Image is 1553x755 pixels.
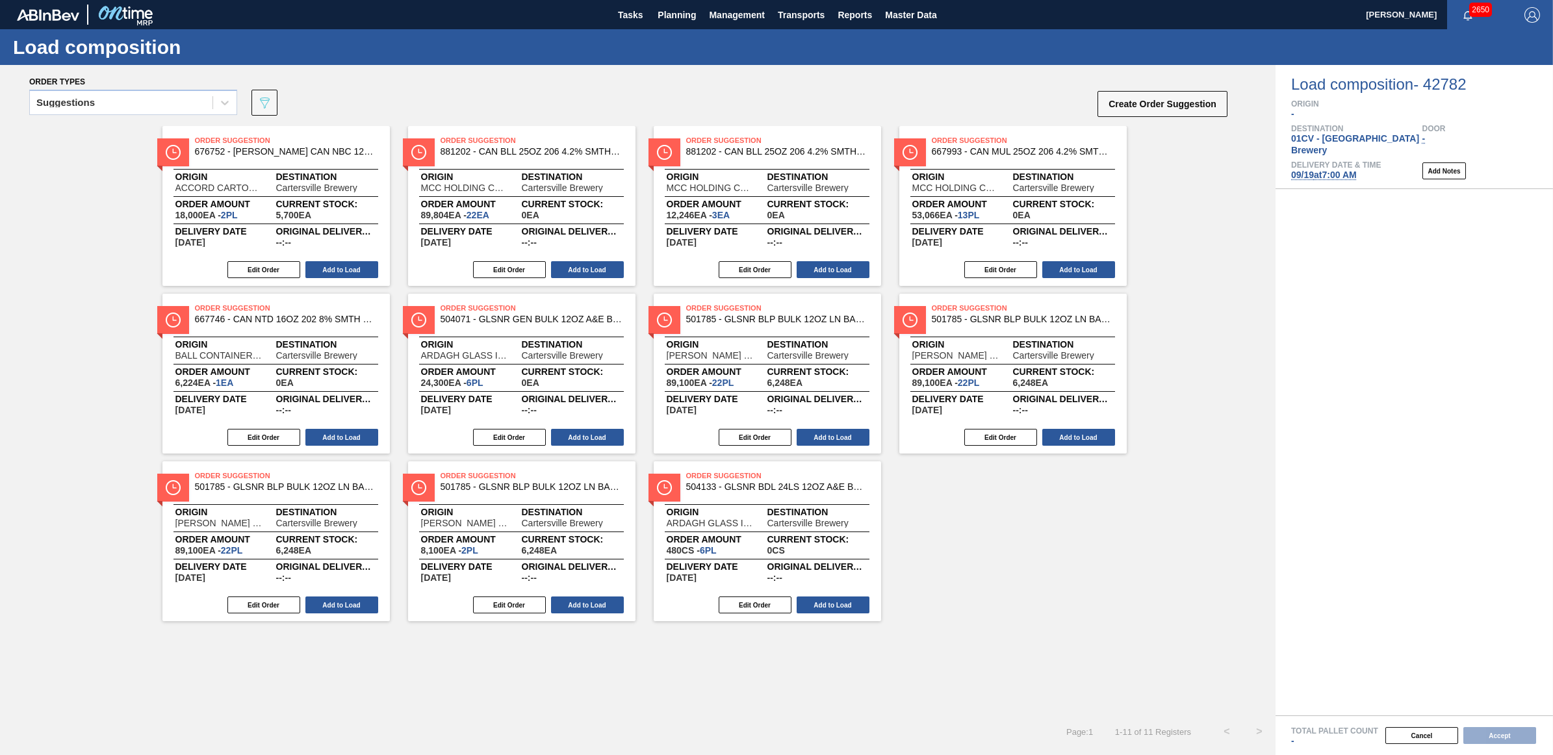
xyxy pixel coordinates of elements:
[912,405,942,415] span: 09/19/2025
[276,183,357,192] span: Cartersville Brewery
[932,314,1114,324] span: 501785 - GLSNR BLP BULK 12OZ LN BARE LS BULK 0711
[932,134,1114,147] span: Order Suggestion
[667,405,697,415] span: 09/19/2025
[912,200,1013,208] span: Order amount
[958,378,979,388] span: 22,PL
[1422,133,1426,144] span: -
[421,395,522,403] span: Delivery Date
[227,596,300,613] button: Edit Order
[1013,173,1114,181] span: Destination
[686,482,868,492] span: 504133 - GLSNR BDL 24LS 12OZ A&E BARE LS PREPR 04
[912,227,1013,235] span: Delivery Date
[1291,170,1357,180] span: 09/19 at 7:00 AM
[227,261,300,278] button: Edit Order
[408,126,635,286] span: statusOrder Suggestion881202 - CAN BLL 25OZ 206 4.2% SMTH NAC 0824 GENOriginMCC HOLDING COMPANY L...
[522,340,622,348] span: Destination
[658,7,696,23] span: Planning
[175,173,276,181] span: Origin
[175,546,243,555] span: 89,100EA-22PL
[276,368,377,376] span: Current Stock:
[36,98,95,107] div: Suggestions
[686,147,868,157] span: 881202 - CAN BLL 25OZ 206 4.2% SMTH NAC 0824 GEN
[551,261,624,278] button: Add to Load
[767,227,868,235] span: Original delivery time
[522,211,539,220] span: ,0,EA,
[912,351,1000,360] span: OWENS ILLINOIS
[1291,125,1422,133] span: Destination
[667,351,754,360] span: OWENS ILLINOIS
[411,313,426,327] img: status
[175,183,263,192] span: ACCORD CARTON CO
[522,173,622,181] span: Destination
[686,469,868,482] span: Order Suggestion
[175,395,276,403] span: Delivery Date
[175,508,276,516] span: Origin
[166,480,181,495] img: status
[667,546,717,555] span: 480CS-6PL
[712,378,734,388] span: 22,PL
[421,173,522,181] span: Origin
[162,294,390,454] span: statusOrder Suggestion667746 - CAN NTD 16OZ 202 8% SMTH 0919 GEN BEER SOriginBALL CONTAINER LLCDe...
[657,145,672,160] img: status
[411,480,426,495] img: status
[195,147,377,157] span: 676752 - CARR CAN NBC 12OZ CAN PK 4/12 SLEEK 0723
[421,546,478,555] span: 8,100EA-2PL
[767,535,868,543] span: Current Stock:
[195,134,377,147] span: Order Suggestion
[1013,183,1094,192] span: Cartersville Brewery
[767,518,849,528] span: Cartersville Brewery
[421,227,522,235] span: Delivery Date
[276,351,357,360] span: Cartersville Brewery
[195,314,377,324] span: 667746 - CAN NTD 16OZ 202 8% SMTH 0919 GEN BEER S
[912,395,1013,403] span: Delivery Date
[522,518,603,528] span: Cartersville Brewery
[411,145,426,160] img: status
[195,469,377,482] span: Order Suggestion
[778,7,825,23] span: Transports
[912,238,942,247] span: 09/19/2025
[1013,395,1114,403] span: Original delivery time
[767,378,803,387] span: ,6,248,EA,
[964,261,1037,278] button: Edit Order
[175,227,276,235] span: Delivery Date
[441,482,622,492] span: 501785 - GLSNR BLP BULK 12OZ LN BARE LS BULK 0711
[305,596,378,613] button: Add to Load
[522,405,537,415] span: --:--
[903,145,918,160] img: status
[667,173,767,181] span: Origin
[667,395,767,403] span: Delivery Date
[899,126,1127,286] span: statusOrder Suggestion667993 - CAN MUL 25OZ 206 4.2% SMTH 0220 GEN BEEROriginMCC HOLDING COMPANY ...
[276,508,377,516] span: Destination
[421,368,522,376] span: Order amount
[1013,378,1049,387] span: ,6,248,EA,
[1385,727,1458,744] button: Cancel
[276,200,377,208] span: Current Stock:
[441,301,622,314] span: Order Suggestion
[276,518,357,528] span: Cartersville Brewery
[522,183,603,192] span: Cartersville Brewery
[1013,368,1114,376] span: Current Stock:
[276,378,294,387] span: ,0,EA,
[551,596,624,613] button: Add to Load
[667,563,767,570] span: Delivery Date
[719,596,791,613] button: Edit Order
[1042,261,1115,278] button: Add to Load
[767,508,868,516] span: Destination
[667,211,730,220] span: 12,246EA-3EA
[686,314,868,324] span: 501785 - GLSNR BLP BULK 12OZ LN BARE LS BULK 0711
[175,573,205,582] span: 09/19/2025
[305,261,378,278] button: Add to Load
[654,461,881,621] span: statusOrder Suggestion504133 - GLSNR BDL 24LS 12OZ A&E BARE LS PREPR 04OriginARDAGH GLASS INC.Des...
[305,429,378,446] button: Add to Load
[522,351,603,360] span: Cartersville Brewery
[667,535,767,543] span: Order amount
[522,238,537,247] span: --:--
[767,340,868,348] span: Destination
[709,7,765,23] span: Management
[767,173,868,181] span: Destination
[1013,238,1028,247] span: --:--
[667,227,767,235] span: Delivery Date
[657,480,672,495] img: status
[276,395,377,403] span: Original delivery time
[175,238,205,247] span: 09/19/2025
